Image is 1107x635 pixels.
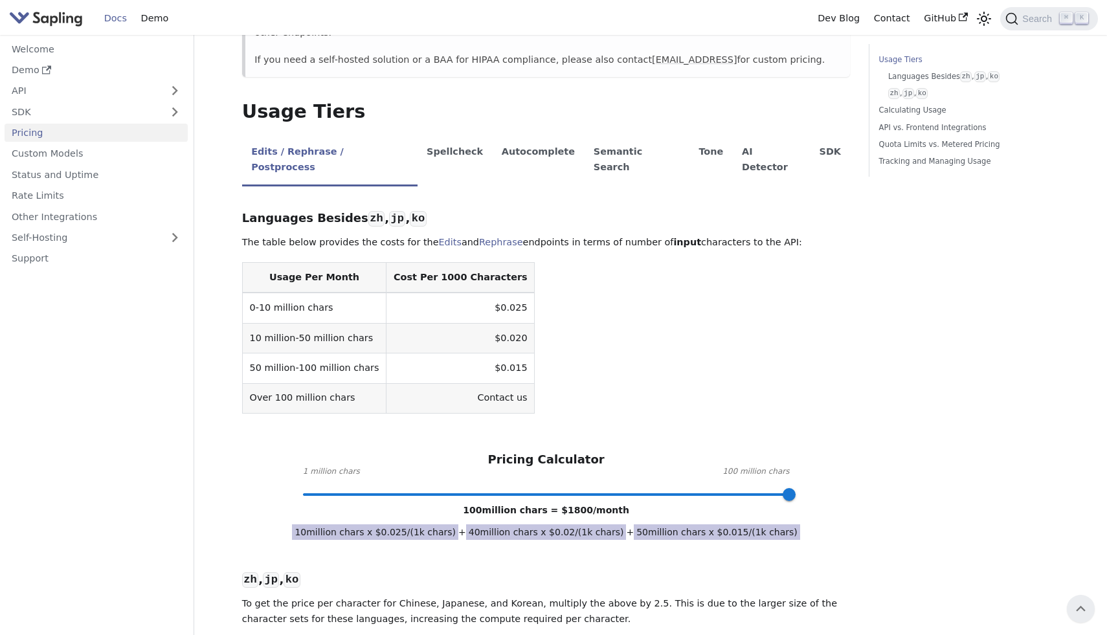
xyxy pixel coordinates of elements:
[463,505,629,515] span: 100 million chars = $ 1800 /month
[811,8,866,28] a: Dev Blog
[867,8,917,28] a: Contact
[974,71,986,82] code: jp
[242,323,386,353] td: 10 million-50 million chars
[386,383,535,413] td: Contact us
[988,71,1000,82] code: ko
[487,452,604,467] h3: Pricing Calculator
[492,135,584,186] li: Autocomplete
[368,211,385,227] code: zh
[386,263,535,293] th: Cost Per 1000 Characters
[1000,7,1097,30] button: Search (Command+K)
[1067,595,1095,623] button: Scroll back to top
[254,52,841,68] p: If you need a self-hosted solution or a BAA for HIPAA compliance, please also contact for custom ...
[242,596,851,627] p: To get the price per character for Chinese, Japanese, and Korean, multiply the above by 2.5. This...
[888,88,900,99] code: zh
[673,237,701,247] strong: input
[134,8,175,28] a: Demo
[242,100,851,124] h2: Usage Tiers
[1060,12,1073,24] kbd: ⌘
[242,572,851,587] h3: , ,
[386,323,535,353] td: $0.020
[975,9,994,28] button: Switch between dark and light mode (currently light mode)
[263,572,279,588] code: jp
[733,135,811,186] li: AI Detector
[888,87,1050,100] a: zh,jp,ko
[242,572,258,588] code: zh
[689,135,733,186] li: Tone
[879,139,1055,151] a: Quota Limits vs. Metered Pricing
[722,465,789,478] span: 100 million chars
[879,54,1055,66] a: Usage Tiers
[879,122,1055,134] a: API vs. Frontend Integrations
[466,524,627,540] span: 40 million chars x $ 0.02 /(1k chars)
[242,135,418,186] li: Edits / Rephrase / Postprocess
[418,135,493,186] li: Spellcheck
[162,82,188,100] button: Expand sidebar category 'API'
[410,211,426,227] code: ko
[5,144,188,163] a: Custom Models
[386,353,535,383] td: $0.015
[5,207,188,226] a: Other Integrations
[5,228,188,247] a: Self-Hosting
[879,104,1055,117] a: Calculating Usage
[652,54,737,65] a: [EMAIL_ADDRESS]
[810,135,850,186] li: SDK
[5,102,162,121] a: SDK
[5,124,188,142] a: Pricing
[386,293,535,323] td: $0.025
[960,71,972,82] code: zh
[916,88,928,99] code: ko
[242,353,386,383] td: 50 million-100 million chars
[5,61,188,80] a: Demo
[626,527,634,537] span: +
[584,135,689,186] li: Semantic Search
[439,237,462,247] a: Edits
[242,383,386,413] td: Over 100 million chars
[5,39,188,58] a: Welcome
[1075,12,1088,24] kbd: K
[902,88,914,99] code: jp
[242,293,386,323] td: 0-10 million chars
[5,249,188,268] a: Support
[5,186,188,205] a: Rate Limits
[389,211,405,227] code: jp
[162,102,188,121] button: Expand sidebar category 'SDK'
[242,263,386,293] th: Usage Per Month
[888,71,1050,83] a: Languages Besideszh,jp,ko
[97,8,134,28] a: Docs
[284,572,300,588] code: ko
[292,524,458,540] span: 10 million chars x $ 0.025 /(1k chars)
[303,465,360,478] span: 1 million chars
[9,9,87,28] a: Sapling.ai
[879,155,1055,168] a: Tracking and Managing Usage
[479,237,523,247] a: Rephrase
[1018,14,1060,24] span: Search
[242,235,851,251] p: The table below provides the costs for the and endpoints in terms of number of characters to the ...
[634,524,800,540] span: 50 million chars x $ 0.015 /(1k chars)
[5,82,162,100] a: API
[458,527,466,537] span: +
[917,8,974,28] a: GitHub
[5,165,188,184] a: Status and Uptime
[9,9,83,28] img: Sapling.ai
[242,211,851,226] h3: Languages Besides , ,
